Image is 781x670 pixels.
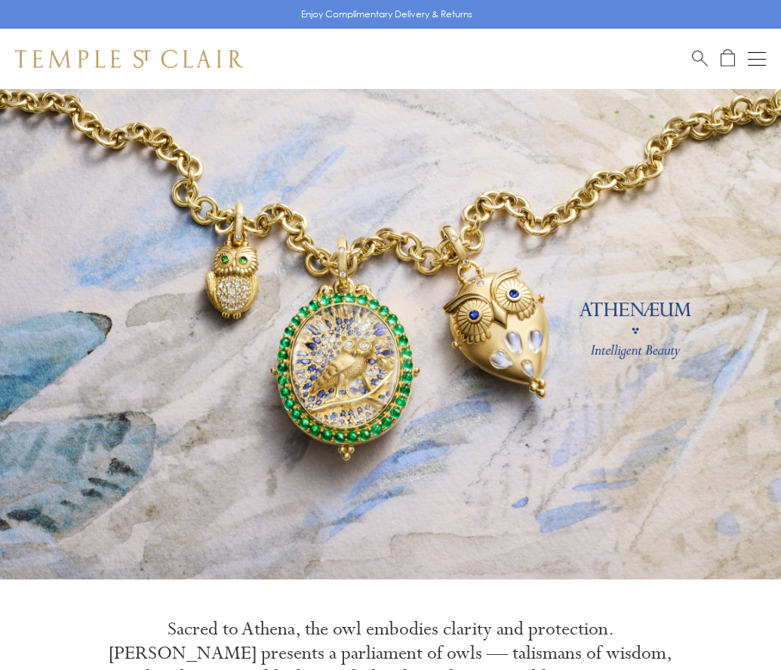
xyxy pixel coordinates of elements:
a: Open Shopping Bag [721,49,735,68]
p: Enjoy Complimentary Delivery & Returns [301,7,472,22]
button: Open navigation [748,50,766,68]
a: Search [692,49,708,68]
img: Temple St. Clair [15,50,243,68]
